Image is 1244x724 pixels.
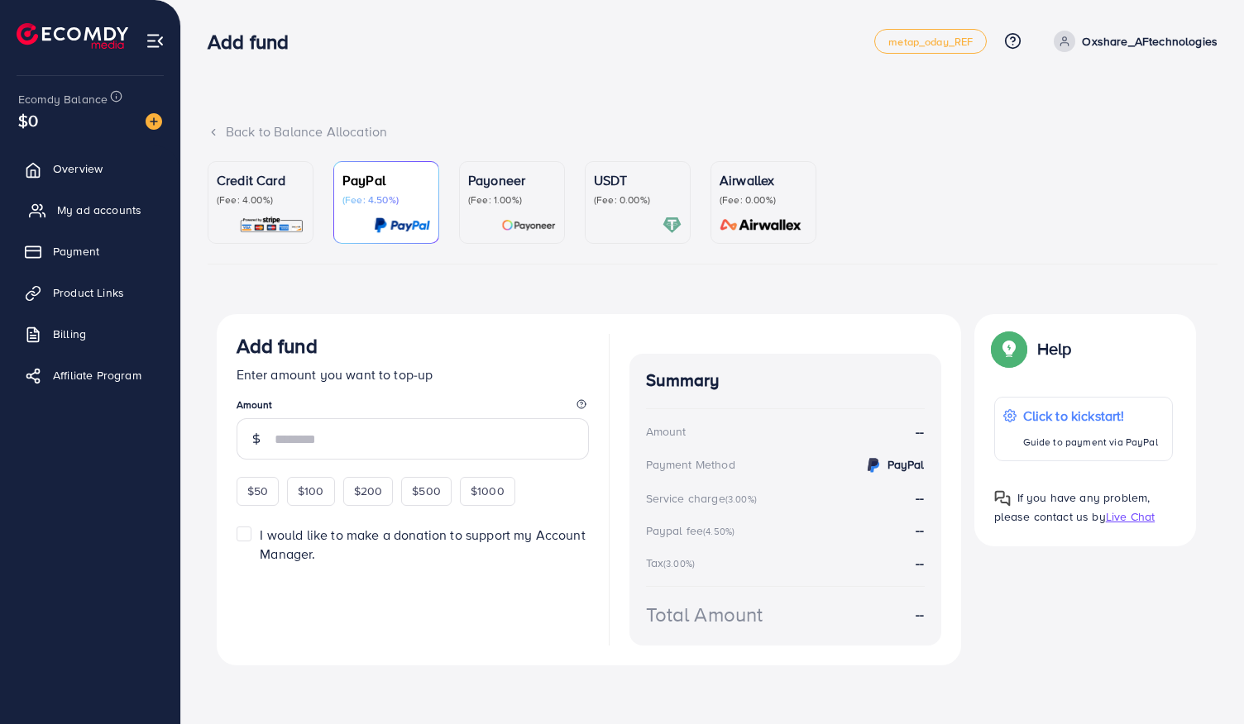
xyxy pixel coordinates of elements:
img: menu [146,31,165,50]
img: card [715,216,807,235]
iframe: Chat [1174,650,1232,712]
p: Enter amount you want to top-up [237,364,589,384]
h3: Add fund [237,334,318,358]
strong: -- [916,554,924,572]
div: Back to Balance Allocation [208,122,1218,141]
div: Total Amount [646,600,763,629]
strong: -- [916,488,924,507]
div: Paypal fee [646,522,740,539]
legend: Amount [237,398,589,418]
a: Overview [12,152,168,185]
small: (4.50%) [703,525,734,538]
a: My ad accounts [12,193,168,226]
img: logo [17,23,128,49]
a: metap_oday_REF [874,29,987,54]
p: Payoneer [468,170,556,190]
div: Payment Method [646,456,735,473]
span: $50 [247,483,268,499]
p: (Fee: 0.00%) [720,193,807,207]
p: Airwallex [720,170,807,190]
a: Payment [12,235,168,268]
div: Amount [646,423,687,440]
p: (Fee: 4.00%) [217,193,304,207]
a: Billing [12,317,168,350]
img: card [239,216,304,235]
p: Guide to payment via PayPal [1023,432,1158,452]
span: If you have any problem, please contact us by [994,489,1151,525]
img: card [374,216,430,235]
p: Help [1037,339,1072,359]
p: Credit Card [217,170,304,190]
span: My ad accounts [57,202,141,218]
span: Affiliate Program [53,367,141,383]
span: Billing [53,326,86,342]
img: card [501,216,556,235]
p: (Fee: 4.50%) [342,193,430,207]
a: Product Links [12,276,168,309]
span: I would like to make a donation to support my Account Manager. [260,526,585,563]
img: Popup guide [994,334,1024,364]
strong: -- [916,605,924,624]
small: (3.00%) [663,557,695,570]
p: Click to kickstart! [1023,406,1158,426]
a: Affiliate Program [12,359,168,392]
div: Service charge [646,490,762,507]
span: Payment [53,243,99,260]
span: metap_oday_REF [888,36,973,47]
h3: Add fund [208,30,302,54]
img: credit [864,455,883,475]
span: $500 [412,483,441,499]
p: PayPal [342,170,430,190]
strong: PayPal [888,456,925,473]
a: Oxshare_AFtechnologies [1047,31,1218,52]
p: (Fee: 0.00%) [594,193,682,207]
span: $0 [18,108,38,132]
strong: -- [916,422,924,441]
small: (3.00%) [725,493,757,506]
img: image [146,113,162,130]
span: Ecomdy Balance [18,91,108,107]
span: Overview [53,160,103,177]
p: (Fee: 1.00%) [468,193,556,207]
div: Tax [646,555,701,571]
p: USDT [594,170,682,190]
span: Live Chat [1106,508,1155,525]
h4: Summary [646,370,925,391]
p: Oxshare_AFtechnologies [1082,31,1218,51]
span: $1000 [471,483,505,499]
img: Popup guide [994,490,1011,507]
span: Product Links [53,284,124,301]
span: $100 [298,483,324,499]
span: $200 [354,483,383,499]
strong: -- [916,521,924,539]
img: card [663,216,682,235]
